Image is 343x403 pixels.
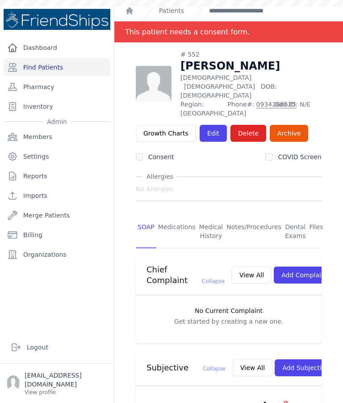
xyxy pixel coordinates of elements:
span: Region: [GEOGRAPHIC_DATA] [180,100,222,118]
span: No Allergies [136,185,173,193]
button: Delete [230,125,266,142]
a: Medical History [197,215,225,248]
a: Patients [159,6,184,15]
a: Inventory [4,98,110,115]
div: This patient needs a consent form. [125,21,250,42]
p: [DEMOGRAPHIC_DATA] [180,73,322,100]
a: Billing [4,226,110,244]
label: COVID Screen [278,153,322,160]
button: View All [232,267,272,284]
span: Admin [43,117,71,126]
div: Notification [114,21,343,43]
h3: Subjective [146,362,226,373]
button: Add Subjective [275,359,337,376]
a: Imports [4,187,110,205]
a: Dental Exams [283,215,308,248]
nav: Tabs [136,215,322,248]
a: Archive [270,125,308,142]
a: Notes/Procedures [225,215,283,248]
p: [EMAIL_ADDRESS][DOMAIN_NAME] [25,371,107,389]
label: Consent [148,153,174,160]
span: Gov ID: N/E [275,100,322,118]
span: Collapse [202,278,225,284]
span: Phone#: [227,100,269,118]
img: Medical Missions EMR [4,9,110,30]
a: SOAP [136,215,156,248]
p: View profile [25,389,107,396]
div: # 552 [180,50,322,59]
a: Settings [4,148,110,165]
span: [DEMOGRAPHIC_DATA] [184,83,255,90]
a: Logout [7,338,107,356]
a: [EMAIL_ADDRESS][DOMAIN_NAME] View profile [7,371,107,396]
h1: [PERSON_NAME] [180,59,322,73]
a: Organizations [4,246,110,263]
a: Growth Charts [136,125,196,142]
a: Medications [156,215,197,248]
a: Pharmacy [4,78,110,96]
h3: Chief Complaint [146,264,225,286]
a: Find Patients [4,58,110,76]
h3: No Current Complaint [145,306,313,315]
a: Edit [200,125,227,142]
a: Dashboard [4,39,110,57]
p: Get started by creating a new one. [145,317,313,326]
span: Allergies [143,172,177,181]
img: person-242608b1a05df3501eefc295dc1bc67a.jpg [136,66,171,102]
button: Add Complaint [274,267,335,284]
a: Reports [4,167,110,185]
a: Members [4,128,110,146]
span: Collapse [203,366,226,372]
a: Merge Patients [4,206,110,224]
a: Files [308,215,325,248]
button: View All [233,359,272,376]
